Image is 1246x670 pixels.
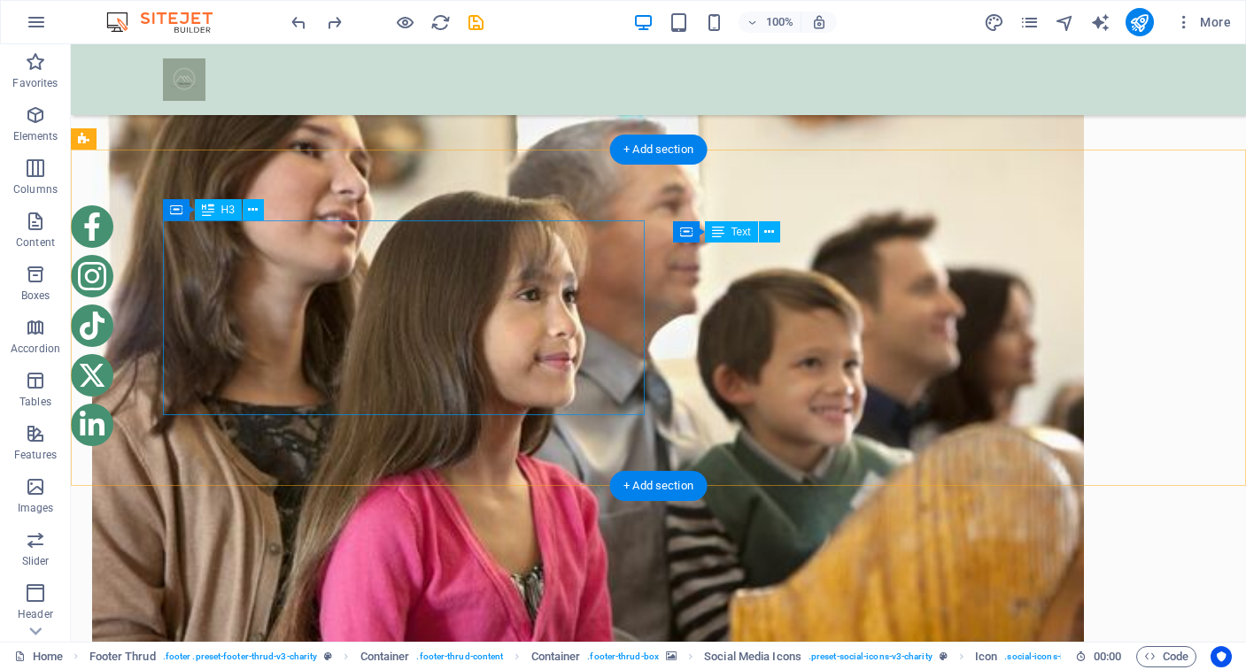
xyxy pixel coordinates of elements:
i: Save (Ctrl+S) [466,12,486,33]
p: Accordion [11,342,60,356]
nav: breadcrumb [89,646,1079,667]
span: Click to select. Double-click to edit [975,646,997,667]
button: Usercentrics [1211,646,1232,667]
button: text_generator [1090,12,1111,33]
span: . social-icons-icon [1004,646,1078,667]
i: Undo: Move elements (Ctrl+Z) [289,12,309,33]
h6: 100% [765,12,793,33]
button: Code [1136,646,1196,667]
span: . preset-social-icons-v3-charity [809,646,933,667]
i: AI Writer [1090,12,1111,33]
p: Columns [13,182,58,196]
p: Images [18,501,54,515]
button: redo [323,12,344,33]
p: Header [18,607,53,621]
p: Tables [19,395,51,409]
span: More [1175,13,1231,31]
button: design [984,12,1005,33]
p: Features [14,448,57,462]
span: . footer .preset-footer-thrud-v3-charity [163,646,318,667]
i: Navigator [1055,12,1075,33]
span: Click to select. Double-click to edit [360,646,410,667]
p: Boxes [21,289,50,303]
button: navigator [1055,12,1076,33]
i: Publish [1129,12,1149,33]
button: More [1168,8,1238,36]
p: Slider [22,554,50,568]
span: : [1106,650,1109,663]
a: Click to cancel selection. Double-click to open Pages [14,646,63,667]
i: This element is a customizable preset [324,651,332,661]
i: On resize automatically adjust zoom level to fit chosen device. [811,14,827,30]
span: 00 00 [1094,646,1121,667]
span: Text [731,227,751,237]
i: Design (Ctrl+Alt+Y) [984,12,1004,33]
span: H3 [221,204,235,215]
p: Content [16,235,55,250]
button: reload [430,12,451,33]
button: 100% [739,12,801,33]
i: Redo: Move elements (Ctrl+Y, ⌘+Y) [324,12,344,33]
span: Click to select. Double-click to edit [531,646,581,667]
p: Elements [13,129,58,143]
i: This element is a customizable preset [940,651,948,661]
span: . footer-thrud-content [416,646,503,667]
span: Click to select. Double-click to edit [89,646,156,667]
div: + Add section [609,135,708,165]
span: Click to select. Double-click to edit [704,646,801,667]
button: publish [1126,8,1154,36]
span: Code [1144,646,1188,667]
span: . footer-thrud-box [587,646,659,667]
div: + Add section [609,471,708,501]
button: undo [288,12,309,33]
h6: Session time [1075,646,1122,667]
button: save [465,12,486,33]
img: Editor Logo [102,12,235,33]
i: This element contains a background [666,651,677,661]
p: Favorites [12,76,58,90]
button: pages [1019,12,1041,33]
i: Reload page [430,12,451,33]
i: Pages (Ctrl+Alt+S) [1019,12,1040,33]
